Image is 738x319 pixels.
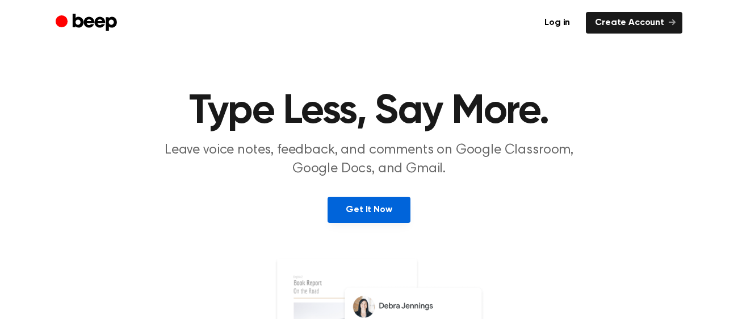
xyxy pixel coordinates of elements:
[56,12,120,34] a: Beep
[151,141,587,179] p: Leave voice notes, feedback, and comments on Google Classroom, Google Docs, and Gmail.
[535,12,579,34] a: Log in
[328,197,410,223] a: Get It Now
[78,91,660,132] h1: Type Less, Say More.
[586,12,682,34] a: Create Account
